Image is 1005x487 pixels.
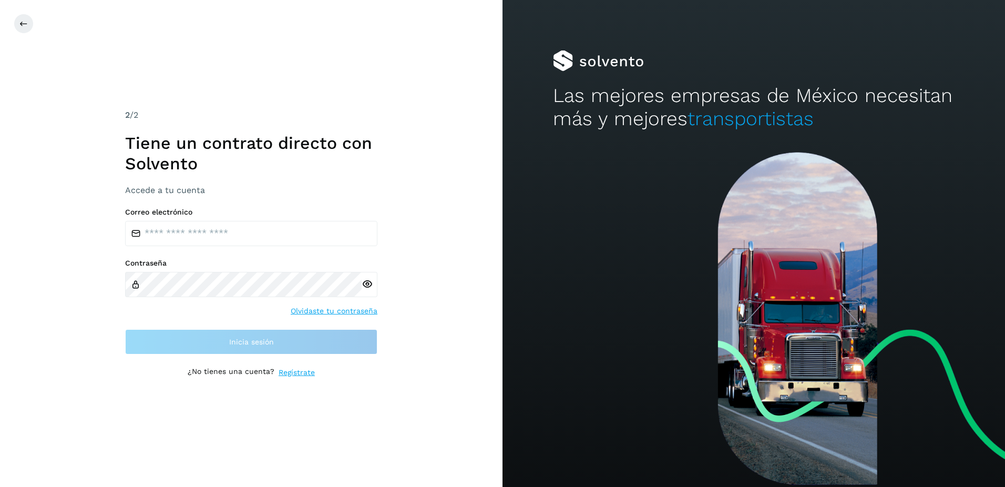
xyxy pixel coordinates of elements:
p: ¿No tienes una cuenta? [188,367,274,378]
h2: Las mejores empresas de México necesitan más y mejores [553,84,955,131]
span: transportistas [688,107,814,130]
label: Correo electrónico [125,208,377,217]
h3: Accede a tu cuenta [125,185,377,195]
button: Inicia sesión [125,329,377,354]
label: Contraseña [125,259,377,268]
div: /2 [125,109,377,121]
span: Inicia sesión [229,338,274,346]
h1: Tiene un contrato directo con Solvento [125,133,377,174]
span: 2 [125,110,130,120]
a: Olvidaste tu contraseña [291,306,377,317]
a: Regístrate [279,367,315,378]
